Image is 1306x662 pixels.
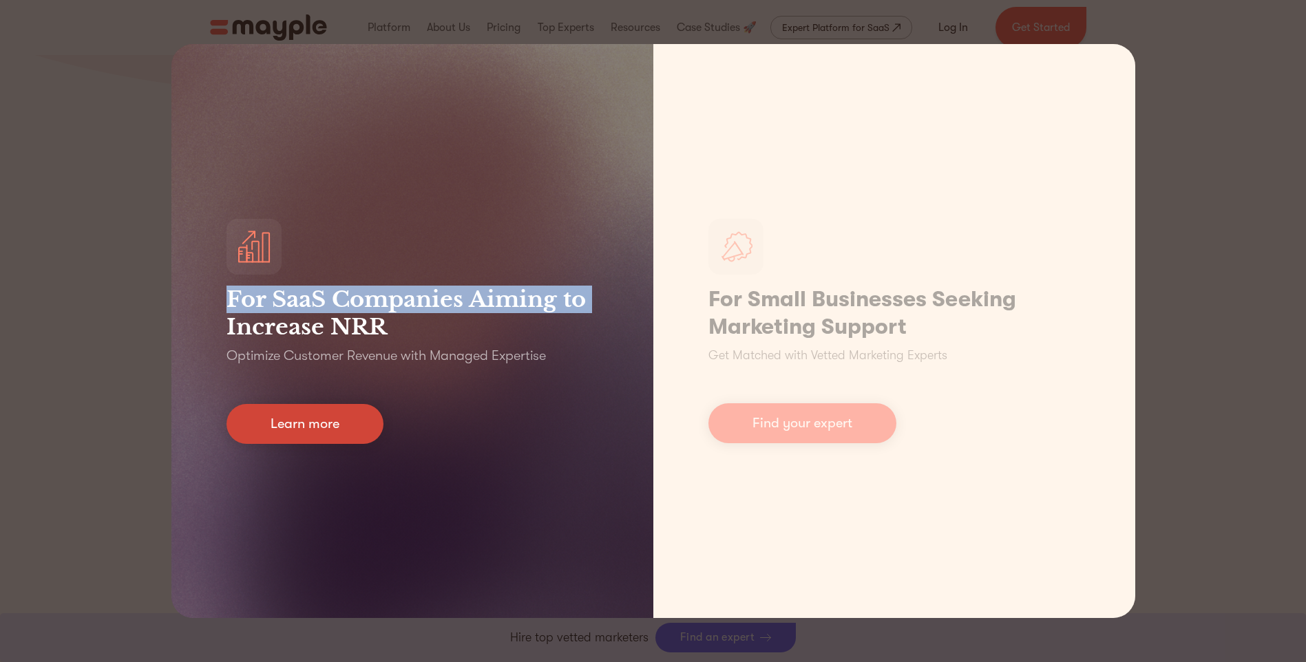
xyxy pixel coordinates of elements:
[227,346,546,365] p: Optimize Customer Revenue with Managed Expertise
[708,286,1080,341] h1: For Small Businesses Seeking Marketing Support
[227,286,598,341] h3: For SaaS Companies Aiming to Increase NRR
[708,346,947,365] p: Get Matched with Vetted Marketing Experts
[708,403,896,443] a: Find your expert
[227,404,383,444] a: Learn more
